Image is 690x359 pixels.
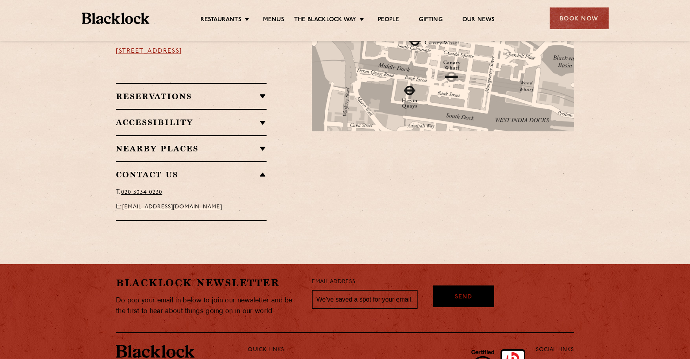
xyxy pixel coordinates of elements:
[419,16,442,25] a: Gifting
[312,278,355,287] label: Email Address
[121,190,162,195] a: 020 3034 0230
[116,170,267,179] h2: Contact Us
[116,345,195,358] img: BL_Textured_Logo-footer-cropped.svg
[82,13,150,24] img: BL_Textured_Logo-footer-cropped.svg
[294,16,356,25] a: The Blacklock Way
[455,293,472,302] span: Send
[116,276,300,290] h2: Blacklock Newsletter
[378,16,399,25] a: People
[116,295,300,317] p: Do pop your email in below to join our newsletter and be the first to hear about things going on ...
[550,7,609,29] div: Book Now
[116,204,122,210] span: E:
[116,48,182,54] a: [STREET_ADDRESS]
[201,16,241,25] a: Restaurants
[122,204,222,210] a: [EMAIL_ADDRESS][DOMAIN_NAME]
[263,16,284,25] a: Menus
[536,345,574,355] p: Social Links
[116,92,267,101] h2: Reservations
[116,144,267,153] h2: Nearby Places
[489,148,600,221] img: svg%3E
[312,290,418,309] input: We’ve saved a spot for your email...
[462,16,495,25] a: Our News
[116,189,121,195] span: T:
[116,118,267,127] h2: Accessibility
[248,345,510,355] p: Quick Links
